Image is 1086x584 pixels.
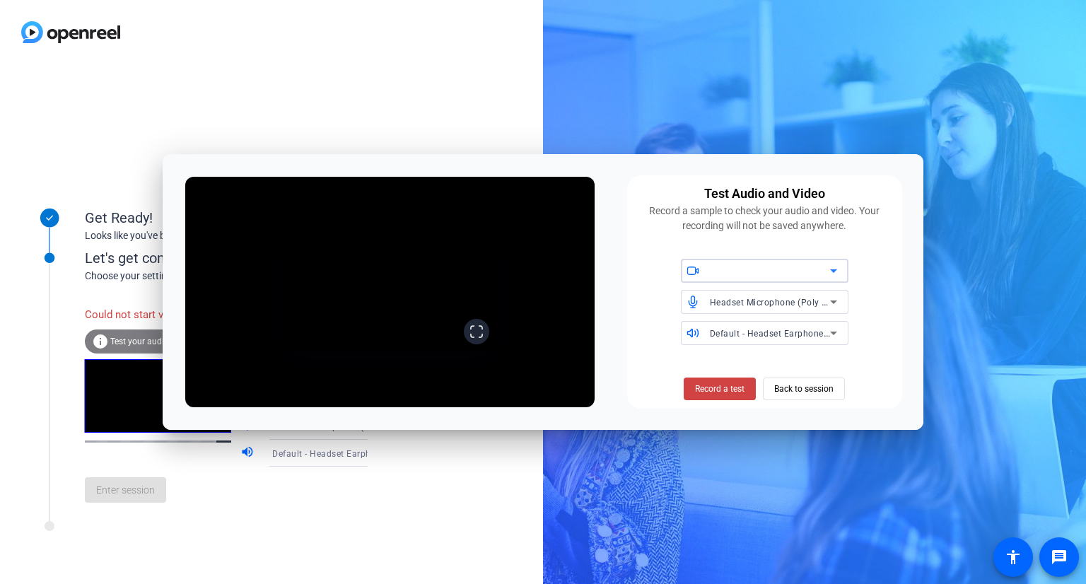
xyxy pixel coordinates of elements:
[774,375,834,402] span: Back to session
[92,333,109,350] mat-icon: info
[710,327,931,339] span: Default - Headset Earphone (Poly BT700) (047f:02e6)
[272,448,494,459] span: Default - Headset Earphone (Poly BT700) (047f:02e6)
[85,269,397,284] div: Choose your settings
[110,337,209,346] span: Test your audio and video
[763,378,845,400] button: Back to session
[636,204,893,233] div: Record a sample to check your audio and video. Your recording will not be saved anywhere.
[1005,549,1022,566] mat-icon: accessibility
[710,296,903,308] span: Headset Microphone (Poly BT700) (047f:02e6)
[85,207,368,228] div: Get Ready!
[85,247,397,269] div: Let's get connected.
[272,421,465,432] span: Headset Microphone (Poly BT700) (047f:02e6)
[704,184,825,204] div: Test Audio and Video
[684,378,756,400] button: Record a test
[85,300,240,330] div: Could not start video source
[240,445,257,462] mat-icon: volume_up
[1051,549,1068,566] mat-icon: message
[695,382,745,395] span: Record a test
[85,228,368,243] div: Looks like you've been invited to join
